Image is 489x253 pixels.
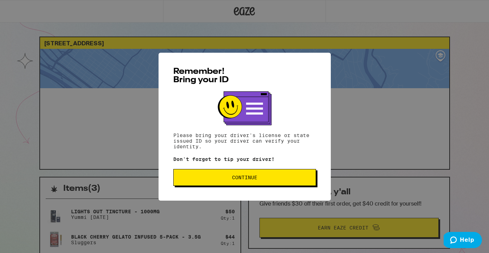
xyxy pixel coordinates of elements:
[444,232,482,249] iframe: Opens a widget where you can find more information
[173,67,229,84] span: Remember! Bring your ID
[173,132,316,149] p: Please bring your driver's license or state issued ID so your driver can verify your identity.
[173,156,316,162] p: Don't forget to tip your driver!
[232,175,257,180] span: Continue
[173,169,316,186] button: Continue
